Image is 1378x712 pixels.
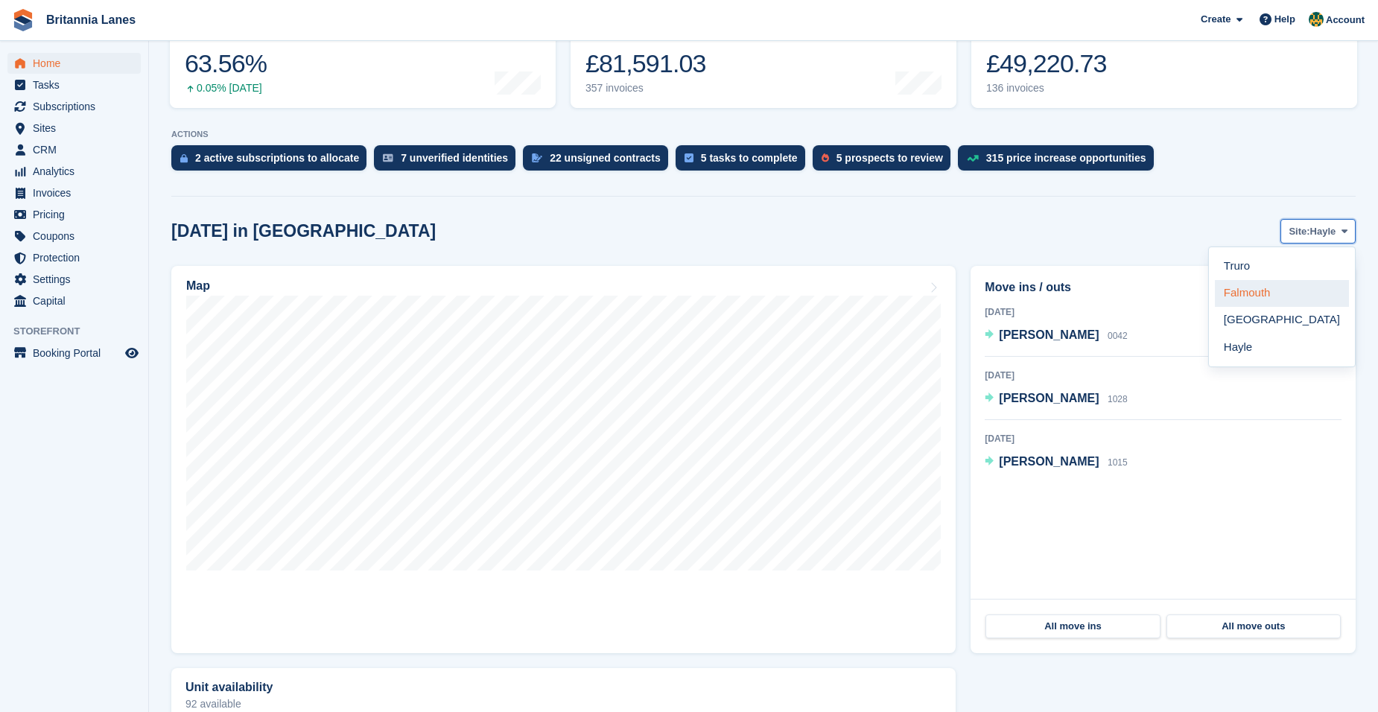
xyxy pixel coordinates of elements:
[813,145,958,178] a: 5 prospects to review
[1108,331,1128,341] span: 0042
[33,343,122,363] span: Booking Portal
[401,152,508,164] div: 7 unverified identities
[7,226,141,247] a: menu
[7,182,141,203] a: menu
[195,152,359,164] div: 2 active subscriptions to allocate
[33,53,122,74] span: Home
[986,48,1107,79] div: £49,220.73
[171,221,436,241] h2: [DATE] in [GEOGRAPHIC_DATA]
[1215,334,1349,360] a: Hayle
[985,369,1342,382] div: [DATE]
[585,82,706,95] div: 357 invoices
[685,153,693,162] img: task-75834270c22a3079a89374b754ae025e5fb1db73e45f91037f5363f120a921f8.svg
[985,305,1342,319] div: [DATE]
[1108,394,1128,404] span: 1028
[971,13,1357,108] a: Awaiting payment £49,220.73 136 invoices
[985,614,1160,638] a: All move ins
[7,290,141,311] a: menu
[1310,224,1336,239] span: Hayle
[986,152,1146,164] div: 315 price increase opportunities
[33,247,122,268] span: Protection
[1280,219,1356,244] button: Site: Hayle
[7,96,141,117] a: menu
[676,145,813,178] a: 5 tasks to complete
[7,343,141,363] a: menu
[1201,12,1231,27] span: Create
[7,247,141,268] a: menu
[985,390,1127,409] a: [PERSON_NAME] 1028
[585,48,706,79] div: £81,591.03
[701,152,798,164] div: 5 tasks to complete
[33,118,122,139] span: Sites
[33,182,122,203] span: Invoices
[958,145,1161,178] a: 315 price increase opportunities
[40,7,142,32] a: Britannia Lanes
[383,153,393,162] img: verify_identity-adf6edd0f0f0b5bbfe63781bf79b02c33cf7c696d77639b501bdc392416b5a36.svg
[571,13,956,108] a: Month-to-date sales £81,591.03 357 invoices
[523,145,676,178] a: 22 unsigned contracts
[374,145,523,178] a: 7 unverified identities
[967,155,979,162] img: price_increase_opportunities-93ffe204e8149a01c8c9dc8f82e8f89637d9d84a8eef4429ea346261dce0b2c0.svg
[1215,253,1349,280] a: Truro
[171,130,1356,139] p: ACTIONS
[33,204,122,225] span: Pricing
[185,699,942,709] p: 92 available
[7,74,141,95] a: menu
[1108,457,1128,468] span: 1015
[1166,614,1341,638] a: All move outs
[33,161,122,182] span: Analytics
[822,153,829,162] img: prospect-51fa495bee0391a8d652442698ab0144808aea92771e9ea1ae160a38d050c398.svg
[7,161,141,182] a: menu
[999,328,1099,341] span: [PERSON_NAME]
[7,118,141,139] a: menu
[33,290,122,311] span: Capital
[985,326,1127,346] a: [PERSON_NAME] 0042
[7,139,141,160] a: menu
[999,392,1099,404] span: [PERSON_NAME]
[999,455,1099,468] span: [PERSON_NAME]
[33,269,122,290] span: Settings
[1309,12,1324,27] img: Sarah Lane
[12,9,34,31] img: stora-icon-8386f47178a22dfd0bd8f6a31ec36ba5ce8667c1dd55bd0f319d3a0aa187defe.svg
[1215,280,1349,307] a: Falmouth
[171,266,956,653] a: Map
[171,145,374,178] a: 2 active subscriptions to allocate
[33,74,122,95] span: Tasks
[986,82,1107,95] div: 136 invoices
[185,681,273,694] h2: Unit availability
[186,279,210,293] h2: Map
[985,279,1342,296] h2: Move ins / outs
[7,269,141,290] a: menu
[985,432,1342,445] div: [DATE]
[185,82,267,95] div: 0.05% [DATE]
[170,13,556,108] a: Occupancy 63.56% 0.05% [DATE]
[7,53,141,74] a: menu
[33,96,122,117] span: Subscriptions
[1289,224,1309,239] span: Site:
[836,152,943,164] div: 5 prospects to review
[180,153,188,163] img: active_subscription_to_allocate_icon-d502201f5373d7db506a760aba3b589e785aa758c864c3986d89f69b8ff3...
[33,139,122,160] span: CRM
[1274,12,1295,27] span: Help
[985,453,1127,472] a: [PERSON_NAME] 1015
[7,204,141,225] a: menu
[532,153,542,162] img: contract_signature_icon-13c848040528278c33f63329250d36e43548de30e8caae1d1a13099fd9432cc5.svg
[1215,307,1349,334] a: [GEOGRAPHIC_DATA]
[33,226,122,247] span: Coupons
[550,152,661,164] div: 22 unsigned contracts
[13,324,148,339] span: Storefront
[123,344,141,362] a: Preview store
[185,48,267,79] div: 63.56%
[1326,13,1365,28] span: Account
